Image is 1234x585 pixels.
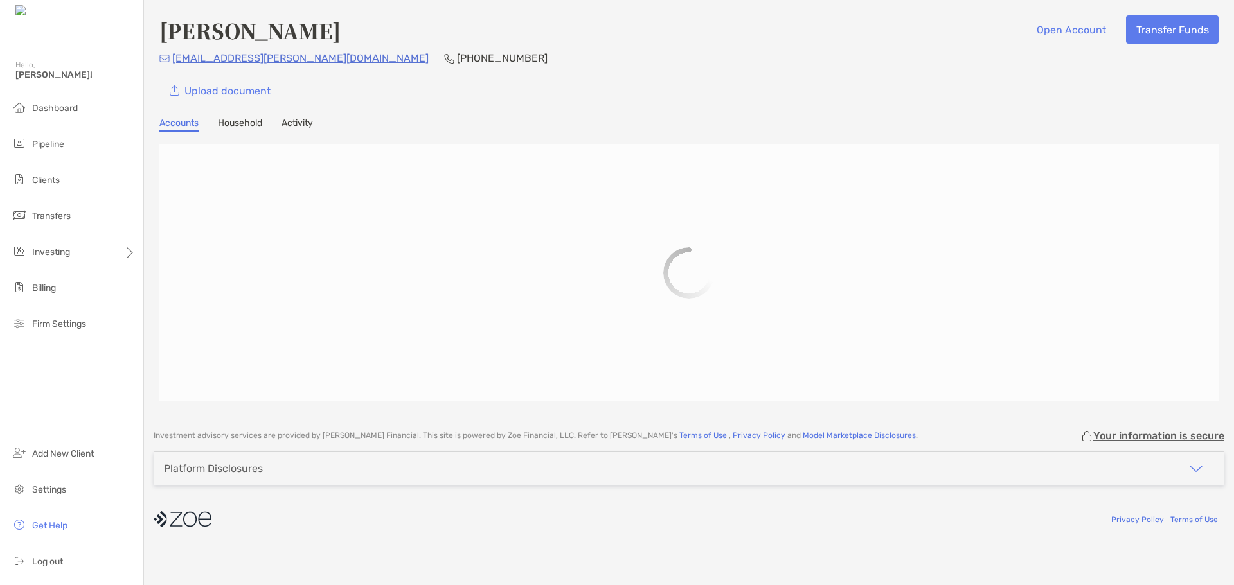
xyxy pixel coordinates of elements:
img: company logo [154,505,211,534]
span: Firm Settings [32,319,86,329]
img: firm-settings icon [12,315,27,331]
a: Privacy Policy [1111,515,1164,524]
p: Your information is secure [1093,430,1224,442]
a: Activity [282,118,313,132]
h4: [PERSON_NAME] [159,15,341,45]
img: Zoe Logo [15,5,70,17]
span: Billing [32,283,56,293]
img: investing icon [12,243,27,259]
img: Phone Icon [444,53,454,64]
span: Get Help [32,520,67,531]
img: icon arrow [1188,461,1204,476]
img: transfers icon [12,207,27,223]
a: Terms of Use [1170,515,1218,524]
span: Log out [32,556,63,567]
button: Open Account [1026,15,1116,44]
p: [EMAIL_ADDRESS][PERSON_NAME][DOMAIN_NAME] [172,50,429,66]
a: Household [218,118,262,132]
img: dashboard icon [12,100,27,115]
a: Upload document [159,76,280,105]
span: Investing [32,247,70,258]
span: Dashboard [32,103,78,114]
button: Transfer Funds [1126,15,1219,44]
img: clients icon [12,171,27,187]
img: Email Icon [159,55,170,62]
div: Platform Disclosures [164,462,263,475]
span: Transfers [32,211,71,222]
img: logout icon [12,553,27,568]
p: [PHONE_NUMBER] [457,50,548,66]
span: Clients [32,175,60,186]
img: button icon [170,85,179,96]
span: Pipeline [32,139,64,150]
a: Accounts [159,118,199,132]
img: settings icon [12,481,27,496]
img: add_new_client icon [12,445,27,460]
a: Privacy Policy [733,431,785,440]
a: Terms of Use [679,431,727,440]
span: Settings [32,484,66,495]
img: pipeline icon [12,135,27,151]
img: get-help icon [12,517,27,532]
img: billing icon [12,279,27,295]
span: [PERSON_NAME]! [15,69,136,80]
span: Add New Client [32,448,94,459]
p: Investment advisory services are provided by [PERSON_NAME] Financial . This site is powered by Zo... [154,431,918,441]
a: Model Marketplace Disclosures [803,431,916,440]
